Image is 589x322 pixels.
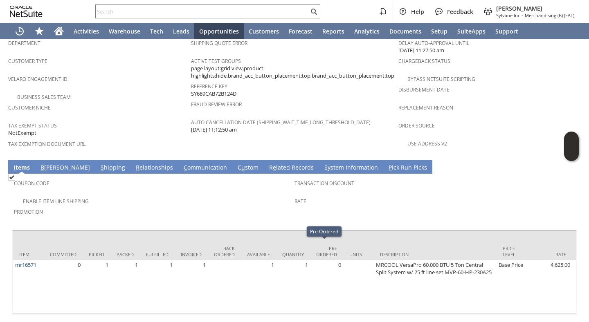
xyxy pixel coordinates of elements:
[191,40,247,47] a: Shipping Quote Error
[74,27,99,35] span: Activities
[374,260,497,314] td: MRCOOL VersaPro 60,000 BTU 5 Ton Central Split System w/ 25 ft line set MVP-60-HP-230A25
[150,27,163,35] span: Tech
[349,251,368,257] div: Units
[294,180,354,187] a: Transaction Discount
[564,132,579,161] iframe: Click here to launch Oracle Guided Learning Help Panel
[134,163,175,172] a: Relationships
[104,23,145,39] a: Warehouse
[564,147,579,161] span: Oracle Guided Learning Widget. To move around, please hold and drag
[49,23,69,39] a: Home
[145,23,168,39] a: Tech
[199,27,239,35] span: Opportunities
[322,163,380,172] a: System Information
[101,163,104,171] span: S
[110,260,140,314] td: 1
[322,27,344,35] span: Reports
[191,101,242,108] a: Fraud Review Error
[168,23,194,39] a: Leads
[175,260,208,314] td: 1
[407,140,447,147] a: Use Address V2
[191,58,241,65] a: Active Test Groups
[384,23,426,39] a: Documents
[447,8,473,16] span: Feedback
[109,27,140,35] span: Warehouse
[83,260,110,314] td: 1
[89,251,104,257] div: Picked
[309,7,319,16] svg: Search
[191,83,227,90] a: Reference Key
[99,163,127,172] a: Shipping
[69,23,104,39] a: Activities
[38,163,92,172] a: B[PERSON_NAME]
[284,23,317,39] a: Forecast
[191,119,371,126] a: Auto Cancellation Date (shipping_wait_time_long_threshold_date)
[10,6,43,17] svg: logo
[15,26,25,36] svg: Recent Records
[8,104,51,111] a: Customer Niche
[247,251,270,257] div: Available
[54,26,64,36] svg: Home
[398,40,469,47] a: Delay Auto-Approval Until
[29,23,49,39] div: Shortcuts
[328,163,330,171] span: y
[191,90,236,98] span: SY689CAB72B124D
[191,126,237,134] span: [DATE] 11:12:50 am
[398,47,444,54] span: [DATE] 11:27:50 am
[44,260,83,314] td: 0
[527,260,572,314] td: 4,625.00
[431,27,447,35] span: Setup
[389,27,421,35] span: Documents
[354,27,380,35] span: Analytics
[503,245,521,257] div: Price Level
[282,251,304,257] div: Quantity
[495,27,518,35] span: Support
[310,260,343,314] td: 0
[10,23,29,39] a: Recent Records
[96,7,309,16] input: Search
[276,260,310,314] td: 1
[398,104,453,111] a: Replacement reason
[316,245,337,257] div: Pre Ordered
[241,163,245,171] span: u
[182,163,229,172] a: Communication
[173,27,189,35] span: Leads
[8,129,36,137] span: NotExempt
[452,23,490,39] a: SuiteApps
[398,122,435,129] a: Order Source
[349,23,384,39] a: Analytics
[8,141,85,148] a: Tax Exemption Document URL
[407,76,475,83] a: Bypass NetSuite Scripting
[11,163,32,172] a: Items
[525,12,574,18] span: Merchandising (B) (FAL)
[191,65,394,80] span: page layout:grid view,product highlights:hide,brand_acc_button_placement:top,brand_acc_button_pla...
[23,198,89,205] a: Enable Item Line Shipping
[50,251,76,257] div: Committed
[13,163,16,171] span: I
[457,27,486,35] span: SuiteApps
[34,26,44,36] svg: Shortcuts
[8,174,15,181] img: Checked
[317,23,349,39] a: Reports
[249,27,279,35] span: Customers
[17,94,71,101] a: Business Sales Team
[496,12,520,18] span: Sylvane Inc
[8,122,57,129] a: Tax Exempt Status
[241,260,276,314] td: 1
[267,163,316,172] a: Related Records
[8,40,40,47] a: Department
[533,251,566,257] div: Rate
[8,58,47,65] a: Customer Type
[181,251,202,257] div: Invoiced
[389,163,392,171] span: P
[273,163,276,171] span: e
[411,8,424,16] span: Help
[294,198,306,205] a: Rate
[310,228,338,235] div: Pre Ordered
[490,23,523,39] a: Support
[214,245,235,257] div: Back Ordered
[15,261,36,268] a: mr16571
[14,180,49,187] a: Coupon Code
[19,251,38,257] div: Item
[426,23,452,39] a: Setup
[14,208,43,215] a: Promotion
